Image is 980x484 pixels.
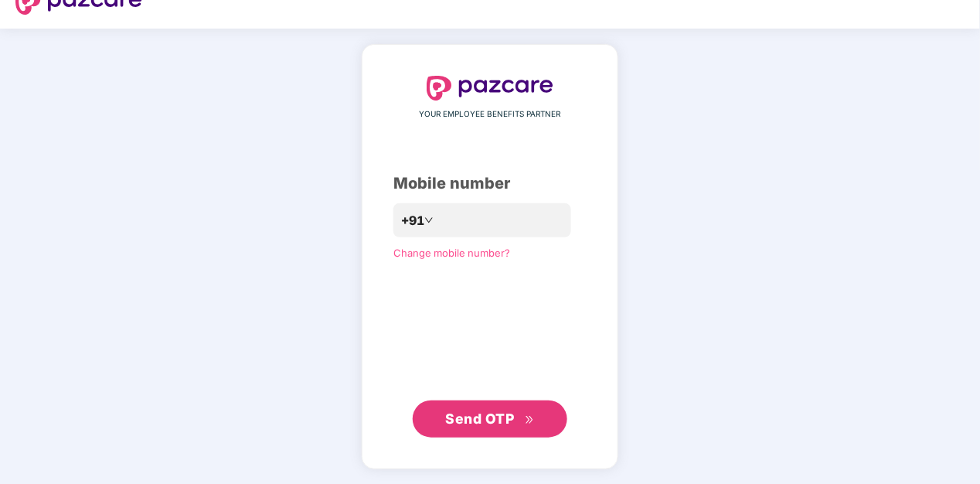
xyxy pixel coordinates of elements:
span: Send OTP [446,411,515,427]
span: double-right [525,415,535,425]
a: Change mobile number? [393,247,510,259]
button: Send OTPdouble-right [413,400,567,438]
div: Mobile number [393,172,587,196]
span: +91 [401,211,424,230]
span: down [424,216,434,225]
span: YOUR EMPLOYEE BENEFITS PARTNER [420,108,561,121]
img: logo [427,76,553,101]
